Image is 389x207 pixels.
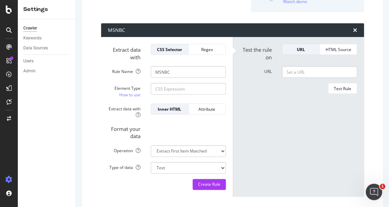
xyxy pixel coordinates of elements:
div: HTML Source [325,47,351,52]
div: CSS Selector [157,47,183,52]
button: Test Rule [328,83,357,94]
input: CSS Expression [151,83,226,95]
div: Test Rule [334,86,351,92]
button: URL [282,44,320,55]
button: Inner HTML [151,103,189,114]
div: URL [288,47,314,52]
div: Element Type [108,85,141,91]
div: Users [23,58,34,65]
a: Data Sources [23,45,71,52]
button: Regex [189,44,226,55]
label: Rule Name [103,66,146,74]
label: Extract data with [103,103,146,118]
input: Set a URL [282,66,357,78]
label: Extract data with [103,44,146,61]
div: Regex [194,47,220,52]
a: Users [23,58,71,65]
div: Inner HTML [157,106,183,112]
label: Operation [103,145,146,154]
label: Test the rule on [234,44,277,61]
div: Keywords [23,35,41,42]
div: Settings [23,5,70,13]
iframe: Intercom live chat [366,184,382,200]
div: Attribute [194,106,220,112]
input: Provide a name [151,66,226,78]
div: MSNBC [108,27,125,34]
button: Attribute [189,103,226,114]
div: Data Sources [23,45,48,52]
div: Crawler [23,25,37,32]
div: times [353,27,357,33]
a: Admin [23,68,71,75]
button: HTML Source [320,44,357,55]
span: 1 [380,184,385,189]
div: Admin [23,68,36,75]
button: CSS Selector [151,44,189,55]
a: Crawler [23,25,71,32]
button: Create Rule [193,179,226,190]
label: URL [234,66,277,74]
a: How to use [119,91,141,98]
label: Type of data [103,162,146,170]
div: Create Rule [198,181,220,187]
label: Format your data [103,123,146,140]
a: Keywords [23,35,71,42]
